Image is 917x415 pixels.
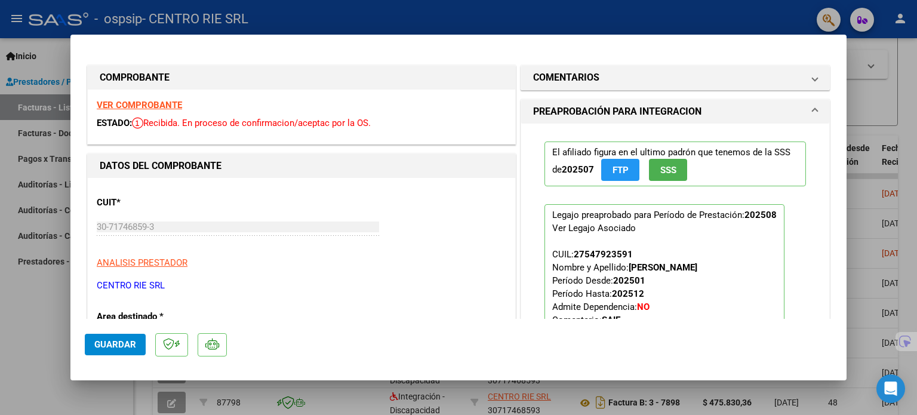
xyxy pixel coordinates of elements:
[613,275,645,286] strong: 202501
[602,315,620,325] strong: SAIE
[649,159,687,181] button: SSS
[612,288,644,299] strong: 202512
[601,159,639,181] button: FTP
[97,279,506,293] p: CENTRO RIE SRL
[97,118,132,128] span: ESTADO:
[544,204,784,363] p: Legajo preaprobado para Período de Prestación:
[552,315,620,325] span: Comentario:
[97,310,220,324] p: Area destinado *
[97,100,182,110] a: VER COMPROBANTE
[574,248,633,261] div: 27547923591
[552,222,636,235] div: Ver Legajo Asociado
[97,257,187,268] span: ANALISIS PRESTADOR
[744,210,777,220] strong: 202508
[629,262,697,273] strong: [PERSON_NAME]
[521,100,829,124] mat-expansion-panel-header: PREAPROBACIÓN PARA INTEGRACION
[132,118,371,128] span: Recibida. En proceso de confirmacion/aceptac por la OS.
[100,72,170,83] strong: COMPROBANTE
[97,196,220,210] p: CUIT
[613,165,629,176] span: FTP
[637,302,650,312] strong: NO
[544,142,806,186] p: El afiliado figura en el ultimo padrón que tenemos de la SSS de
[533,70,599,85] h1: COMENTARIOS
[100,160,221,171] strong: DATOS DEL COMPROBANTE
[521,124,829,391] div: PREAPROBACIÓN PARA INTEGRACION
[521,66,829,90] mat-expansion-panel-header: COMENTARIOS
[85,334,146,355] button: Guardar
[876,374,905,403] div: Open Intercom Messenger
[533,104,701,119] h1: PREAPROBACIÓN PARA INTEGRACION
[552,249,697,325] span: CUIL: Nombre y Apellido: Período Desde: Período Hasta: Admite Dependencia:
[660,165,676,176] span: SSS
[94,339,136,350] span: Guardar
[562,164,594,175] strong: 202507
